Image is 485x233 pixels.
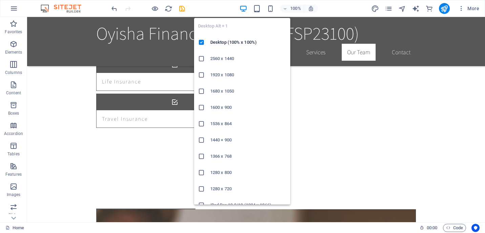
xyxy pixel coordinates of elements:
[439,3,450,14] button: publish
[210,103,286,112] h6: 1600 x 900
[210,152,286,160] h6: 1366 x 768
[455,3,482,14] button: More
[178,4,186,13] button: save
[5,224,24,232] a: Click to cancel selection. Double-click to open Pages
[39,4,90,13] img: Editor Logo
[110,4,118,13] button: undo
[210,87,286,95] h6: 1680 x 1050
[446,224,463,232] span: Code
[431,225,433,230] span: :
[210,38,286,46] h6: Desktop (100% x 100%)
[425,5,433,13] i: Commerce
[7,192,21,197] p: Images
[210,120,286,128] h6: 1536 x 864
[385,4,393,13] button: pages
[5,50,22,55] p: Elements
[8,111,19,116] p: Boxes
[385,5,393,13] i: Pages (Ctrl+Alt+S)
[440,5,448,13] i: Publish
[398,5,406,13] i: Navigator
[210,55,286,63] h6: 2560 x 1440
[210,71,286,79] h6: 1920 x 1080
[5,29,22,35] p: Favorites
[458,5,479,12] span: More
[308,5,314,12] i: On resize automatically adjust zoom level to fit chosen device.
[425,4,434,13] button: commerce
[443,224,466,232] button: Code
[210,136,286,144] h6: 1440 × 900
[290,4,301,13] h6: 100%
[420,224,438,232] h6: Session time
[210,185,286,193] h6: 1280 x 720
[210,201,286,209] h6: iPad Pro 12.9/13 (1024 x 1366)
[151,4,159,13] button: Click here to leave preview mode and continue editing
[7,151,20,157] p: Tables
[427,224,437,232] span: 00 00
[412,4,420,13] button: text_generator
[4,131,23,136] p: Accordion
[210,169,286,177] h6: 1280 x 800
[371,4,379,13] button: design
[178,5,186,13] i: Save (Ctrl+S)
[471,224,480,232] button: Usercentrics
[8,212,19,218] p: Slider
[398,4,406,13] button: navigator
[280,4,304,13] button: 100%
[5,172,22,177] p: Features
[6,90,21,96] p: Content
[110,5,118,13] i: Undo: Delete elements (Ctrl+Z)
[412,5,420,13] i: AI Writer
[5,70,22,75] p: Columns
[164,4,172,13] button: reload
